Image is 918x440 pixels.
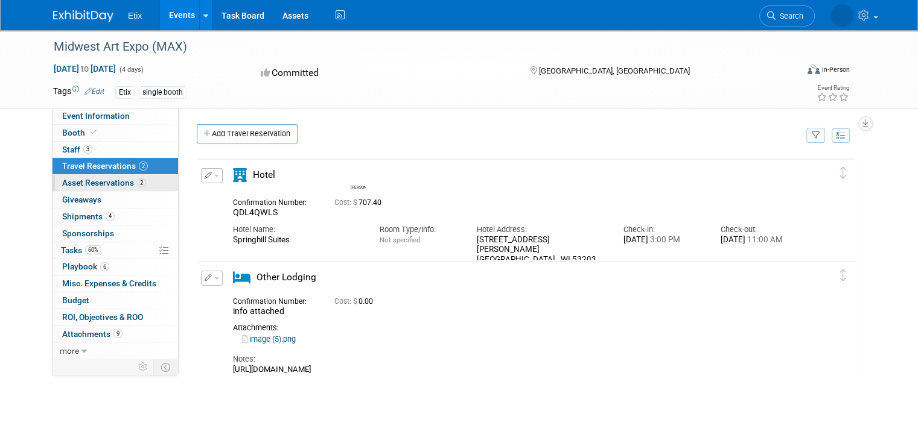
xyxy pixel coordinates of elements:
span: 9 [113,329,123,338]
div: [STREET_ADDRESS][PERSON_NAME] [GEOGRAPHIC_DATA] , WI 53203 [477,235,605,265]
a: Search [759,5,815,27]
span: 3 [83,145,92,154]
a: Booth [53,125,178,141]
span: 4 [106,212,115,221]
span: Search [776,11,803,20]
div: Notes: [233,354,800,365]
div: Etix [115,86,135,99]
div: single booth [139,86,186,99]
i: Hotel [233,168,247,182]
a: more [53,343,178,359]
div: [URL][DOMAIN_NAME] [233,365,800,374]
a: ROI, Objectives & ROO [53,309,178,325]
td: Tags [53,85,104,99]
div: Hotel Name: [233,224,361,235]
span: Travel Reservations [62,161,148,171]
i: Booth reservation complete [91,129,97,136]
img: Case DeBusk [830,4,853,27]
div: Midwest Art Expo (MAX) [49,36,782,58]
span: QDL4QWLS [233,207,278,217]
span: Event Information [62,111,130,121]
i: Other Lodging [233,271,250,284]
img: Jared McEntire [351,166,368,183]
div: Jared McEntire [351,183,366,190]
div: Event Format [732,63,850,81]
span: Asset Reservations [62,178,146,187]
span: Cost: $ [334,198,359,207]
a: Staff3 [53,142,178,158]
a: Sponsorships [53,225,178,242]
span: to [79,64,91,74]
div: Check-out: [721,224,800,235]
span: Sponsorships [62,228,114,238]
span: Cost: $ [334,297,359,306]
span: more [60,346,79,356]
i: Click and drag to move item [840,269,846,281]
span: [GEOGRAPHIC_DATA], [GEOGRAPHIC_DATA] [539,66,690,75]
div: [DATE] [623,235,703,245]
a: Edit [84,87,104,96]
span: Attachments [62,329,123,339]
a: Giveaways [53,192,178,208]
div: Event Rating [817,85,849,91]
span: 3:00 PM [648,235,680,244]
img: ExhibitDay [53,10,113,22]
span: Tasks [61,245,101,255]
div: Attachments: [233,323,800,333]
span: 6 [100,262,109,271]
span: Staff [62,145,92,154]
span: Misc. Expenses & Credits [62,278,156,288]
span: 707.40 [334,198,386,207]
span: 2 [139,162,148,171]
div: Confirmation Number: [233,195,316,207]
span: Etix [128,11,142,20]
span: [DATE] [DATE] [53,63,116,74]
span: Playbook [62,262,109,271]
a: Budget [53,292,178,309]
a: Asset Reservations2 [53,175,178,191]
span: Hotel [253,169,275,180]
div: Jared McEntire [348,166,369,190]
span: 0.00 [334,297,378,306]
td: Personalize Event Tab Strip [133,359,154,375]
div: In-Person [821,65,850,74]
span: ROI, Objectives & ROO [62,312,143,322]
div: Springhill Suites [233,235,361,245]
span: 2 [137,178,146,187]
span: Other Lodging [257,272,316,283]
i: Filter by Traveler [812,132,820,140]
a: Travel Reservations2 [53,158,178,174]
a: Shipments4 [53,209,178,225]
div: Confirmation Number: [233,294,316,306]
a: Playbook6 [53,259,178,275]
span: 11:00 AM [745,235,783,244]
a: Attachments9 [53,326,178,342]
span: Shipments [62,212,115,221]
a: image (5).png [242,335,296,344]
span: Budget [62,295,89,305]
span: Not specified [379,236,419,244]
span: info attached [233,306,284,316]
div: [DATE] [721,235,800,245]
td: Toggle Event Tabs [154,359,179,375]
a: Add Travel Reservation [197,124,298,143]
div: Hotel Address: [477,224,605,235]
a: Event Information [53,108,178,124]
span: Booth [62,128,99,137]
div: Room Type/Info: [379,224,459,235]
span: (4 days) [118,66,144,74]
div: Check-in: [623,224,703,235]
i: Click and drag to move item [840,167,846,179]
span: 60% [85,245,101,254]
a: Tasks60% [53,242,178,259]
div: Committed [257,63,511,84]
a: Misc. Expenses & Credits [53,275,178,292]
img: Format-Inperson.png [808,64,820,74]
span: Giveaways [62,195,101,204]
